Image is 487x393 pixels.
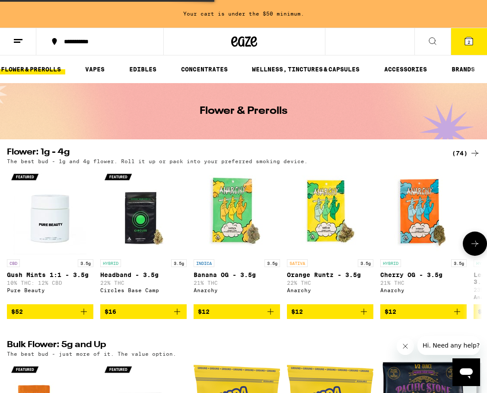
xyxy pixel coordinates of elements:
[194,287,280,293] div: Anarchy
[468,39,470,45] span: 2
[7,271,93,278] p: Gush Mints 1:1 - 3.5g
[105,308,116,315] span: $16
[100,287,187,293] div: Circles Base Camp
[417,336,480,355] iframe: Message from company
[380,271,467,278] p: Cherry OG - 3.5g
[177,64,232,74] a: CONCENTRATES
[287,287,373,293] div: Anarchy
[380,259,401,267] p: HYBRID
[451,28,487,55] button: 2
[287,280,373,286] p: 22% THC
[385,308,396,315] span: $12
[380,168,467,255] img: Anarchy - Cherry OG - 3.5g
[380,280,467,286] p: 21% THC
[100,168,187,304] a: Open page for Headband - 3.5g from Circles Base Camp
[397,338,414,355] iframe: Close message
[380,168,467,304] a: Open page for Cherry OG - 3.5g from Anarchy
[198,308,210,315] span: $12
[194,168,280,304] a: Open page for Banana OG - 3.5g from Anarchy
[380,64,431,74] a: ACCESSORIES
[7,287,93,293] div: Pure Beauty
[291,308,303,315] span: $12
[194,168,280,255] img: Anarchy - Banana OG - 3.5g
[287,259,308,267] p: SATIVA
[358,259,373,267] p: 3.5g
[7,148,438,158] h2: Flower: 1g - 4g
[171,259,187,267] p: 3.5g
[100,280,187,286] p: 22% THC
[125,64,161,74] a: EDIBLES
[7,259,20,267] p: CBD
[7,280,93,286] p: 10% THC: 12% CBD
[7,158,308,164] p: The best bud - 1g and 4g flower. Roll it up or pack into your preferred smoking device.
[248,64,364,74] a: WELLNESS, TINCTURES & CAPSULES
[380,304,467,319] button: Add to bag
[287,168,373,304] a: Open page for Orange Runtz - 3.5g from Anarchy
[100,259,121,267] p: HYBRID
[451,259,467,267] p: 3.5g
[100,168,187,255] img: Circles Base Camp - Headband - 3.5g
[100,304,187,319] button: Add to bag
[287,304,373,319] button: Add to bag
[81,64,109,74] a: VAPES
[287,271,373,278] p: Orange Runtz - 3.5g
[7,168,93,255] img: Pure Beauty - Gush Mints 1:1 - 3.5g
[194,280,280,286] p: 21% THC
[7,351,176,357] p: The best bud - just more of it. The value option.
[380,287,467,293] div: Anarchy
[194,271,280,278] p: Banana OG - 3.5g
[11,308,23,315] span: $52
[452,358,480,386] iframe: Button to launch messaging window
[100,271,187,278] p: Headband - 3.5g
[264,259,280,267] p: 3.5g
[7,341,438,351] h2: Bulk Flower: 5g and Up
[447,64,479,74] a: BRANDS
[194,259,214,267] p: INDICA
[194,304,280,319] button: Add to bag
[452,148,480,158] a: (74)
[287,168,373,255] img: Anarchy - Orange Runtz - 3.5g
[200,106,287,116] h1: Flower & Prerolls
[7,168,93,304] a: Open page for Gush Mints 1:1 - 3.5g from Pure Beauty
[7,304,93,319] button: Add to bag
[78,259,93,267] p: 3.5g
